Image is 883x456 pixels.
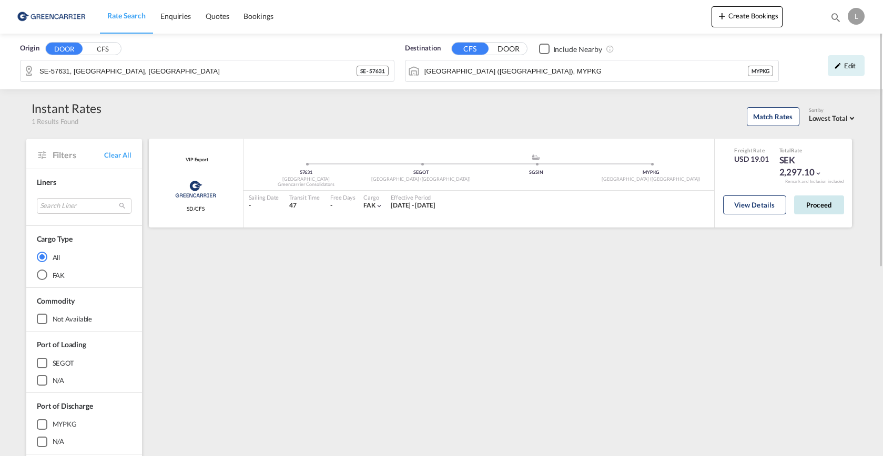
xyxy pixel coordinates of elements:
[53,419,77,429] div: MYPKG
[249,181,364,188] div: Greencarrier Consolidators
[46,43,83,55] button: DOOR
[183,157,208,163] div: Contract / Rate Agreement / Tariff / Spot Pricing Reference Number: VIP Export
[363,193,383,201] div: Cargo
[779,154,832,179] div: SEK 2,297.10
[848,8,865,25] div: L
[594,169,709,176] div: MYPKG
[206,12,229,20] span: Quotes
[716,9,728,22] md-icon: icon-plus 400-fg
[20,43,39,54] span: Origin
[84,43,121,55] button: CFS
[37,419,131,430] md-checkbox: MYPKG
[734,147,768,154] div: Freight Rate
[53,358,75,368] div: SEGOT
[32,117,79,126] span: 1 Results Found
[594,176,709,183] div: [GEOGRAPHIC_DATA] ([GEOGRAPHIC_DATA])
[779,147,832,154] div: Total Rate
[330,201,332,210] div: -
[37,340,87,349] span: Port of Loading
[815,170,822,177] md-icon: icon-chevron-down
[37,437,131,447] md-checkbox: N/A
[37,375,131,386] md-checkbox: N/A
[830,12,841,23] md-icon: icon-magnify
[606,45,614,53] md-icon: Unchecked: Ignores neighbouring ports when fetching rates.Checked : Includes neighbouring ports w...
[172,176,219,202] img: Greencarrier Consolidators
[748,66,774,76] div: MYPKG
[37,252,131,262] md-radio-button: All
[834,62,841,69] md-icon: icon-pencil
[363,176,479,183] div: [GEOGRAPHIC_DATA] ([GEOGRAPHIC_DATA])
[39,63,357,79] input: Search by Door
[490,43,527,55] button: DOOR
[37,296,75,305] span: Commodity
[37,234,73,244] div: Cargo Type
[53,376,65,385] div: N/A
[249,176,364,183] div: [GEOGRAPHIC_DATA]
[53,149,105,161] span: Filters
[363,201,375,209] span: FAK
[243,12,273,20] span: Bookings
[249,201,279,210] div: -
[183,157,208,163] span: VIP Export
[734,154,768,164] div: USD 19.01
[187,205,205,212] span: SD/CFS
[330,193,356,201] div: Free Days
[391,193,435,201] div: Effective Period
[16,5,87,28] img: 609dfd708afe11efa14177256b0082fb.png
[539,43,603,54] md-checkbox: Checkbox No Ink
[289,201,320,210] div: 47
[53,314,93,324] div: not available
[53,437,65,446] div: N/A
[375,202,383,210] md-icon: icon-chevron-down
[37,178,56,186] span: Liners
[37,358,131,368] md-checkbox: SEGOT
[391,201,435,209] span: [DATE] - [DATE]
[391,201,435,210] div: 01 Sep 2025 - 30 Sep 2025
[360,67,385,75] span: SE - 57631
[424,63,748,79] input: Search by Port
[777,179,852,184] div: Remark and Inclusion included
[160,12,191,20] span: Enquiries
[553,44,603,55] div: Include Nearby
[405,60,779,81] md-input-container: Port Klang (Pelabuhan Klang), MYPKG
[828,55,865,76] div: icon-pencilEdit
[32,100,102,117] div: Instant Rates
[249,193,279,201] div: Sailing Date
[107,11,146,20] span: Rate Search
[405,43,441,54] span: Destination
[530,154,542,160] md-icon: assets/icons/custom/ship-fill.svg
[37,270,131,280] md-radio-button: FAK
[712,6,783,27] button: icon-plus 400-fgCreate Bookings
[363,169,479,176] div: SEGOT
[794,195,844,214] button: Proceed
[809,111,857,123] md-select: Select: Lowest Total
[21,60,394,81] md-input-container: SE-57631, Sävsjö, Jönköping
[723,195,786,214] button: View Details
[452,43,489,55] button: CFS
[809,114,848,122] span: Lowest Total
[479,169,594,176] div: SGSIN
[809,107,857,114] div: Sort by
[830,12,841,27] div: icon-magnify
[300,169,313,175] span: 57631
[747,107,799,126] button: Match Rates
[104,150,131,160] span: Clear All
[37,401,93,410] span: Port of Discharge
[289,193,320,201] div: Transit Time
